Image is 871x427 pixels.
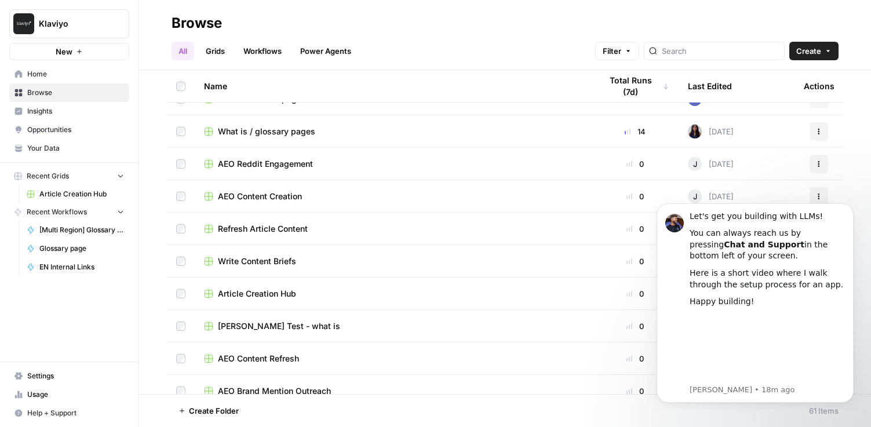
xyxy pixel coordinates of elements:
img: Klaviyo Logo [13,13,34,34]
span: Your Data [27,143,124,154]
a: Settings [9,367,129,385]
a: Refresh Article Content [204,223,582,235]
div: Last Edited [688,70,732,102]
span: Klaviyo [39,18,109,30]
a: Article Creation Hub [204,288,582,300]
span: Article Creation Hub [218,288,296,300]
div: 14 [601,126,669,137]
span: AEO Reddit Engagement [218,158,313,170]
div: [DATE] [688,157,734,171]
a: Your Data [9,139,129,158]
iframe: youtube [50,121,206,190]
a: EN Internal Links [21,258,129,276]
span: EN Internal Links [39,262,124,272]
a: AEO Content Creation [204,191,582,202]
span: Write Content Briefs [218,256,296,267]
div: 0 [601,223,669,235]
a: All [172,42,194,60]
div: [DATE] [688,125,734,138]
a: [Multi Region] Glossary Page [21,221,129,239]
button: New [9,43,129,60]
input: Search [662,45,779,57]
span: Article Creation Hub [39,189,124,199]
button: Recent Workflows [9,203,129,221]
span: What is / glossary pages [218,126,315,137]
span: J [693,191,697,202]
a: Grids [199,42,232,60]
iframe: Intercom notifications message [639,193,871,410]
span: Usage [27,389,124,400]
a: Article Creation Hub [21,185,129,203]
a: Glossary page [21,239,129,258]
span: Refresh Article Content [218,223,308,235]
a: Browse [9,83,129,102]
button: Recent Grids [9,167,129,185]
span: Create [796,45,821,57]
div: 0 [601,288,669,300]
span: Opportunities [27,125,124,135]
span: Browse [27,87,124,98]
div: 0 [601,191,669,202]
span: Recent Grids [27,171,69,181]
span: Home [27,69,124,79]
a: AEO Content Refresh [204,353,582,364]
div: Browse [172,14,222,32]
a: AEO Brand Mention Outreach [204,385,582,397]
button: Workspace: Klaviyo [9,9,129,38]
div: 61 Items [809,405,839,417]
button: Create [789,42,839,60]
span: AEO Content Creation [218,191,302,202]
span: New [56,46,72,57]
a: AEO Reddit Engagement [204,158,582,170]
div: Actions [804,70,834,102]
a: Insights [9,102,129,121]
span: Help + Support [27,408,124,418]
a: Opportunities [9,121,129,139]
div: [DATE] [688,189,734,203]
div: 0 [601,256,669,267]
span: Insights [27,106,124,116]
div: 0 [601,385,669,397]
a: What is / glossary pages [204,126,582,137]
div: 0 [601,353,669,364]
span: AEO Brand Mention Outreach [218,385,331,397]
span: Create Folder [189,405,239,417]
span: [Multi Region] Glossary Page [39,225,124,235]
span: [PERSON_NAME] Test - what is [218,320,340,332]
span: Recent Workflows [27,207,87,217]
button: Help + Support [9,404,129,422]
img: rox323kbkgutb4wcij4krxobkpon [688,125,702,138]
button: Filter [595,42,639,60]
p: Message from Steven, sent 18m ago [50,192,206,202]
div: 0 [601,320,669,332]
span: AEO Content Refresh [218,353,299,364]
a: Write Content Briefs [204,256,582,267]
a: [PERSON_NAME] Test - what is [204,320,582,332]
a: Workflows [236,42,289,60]
a: Usage [9,385,129,404]
span: J [693,158,697,170]
a: Home [9,65,129,83]
div: Name [204,70,582,102]
div: 0 [601,158,669,170]
div: Total Runs (7d) [601,70,669,102]
span: Glossary page [39,243,124,254]
span: Filter [603,45,621,57]
a: Power Agents [293,42,358,60]
button: Create Folder [172,402,246,420]
span: Settings [27,371,124,381]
